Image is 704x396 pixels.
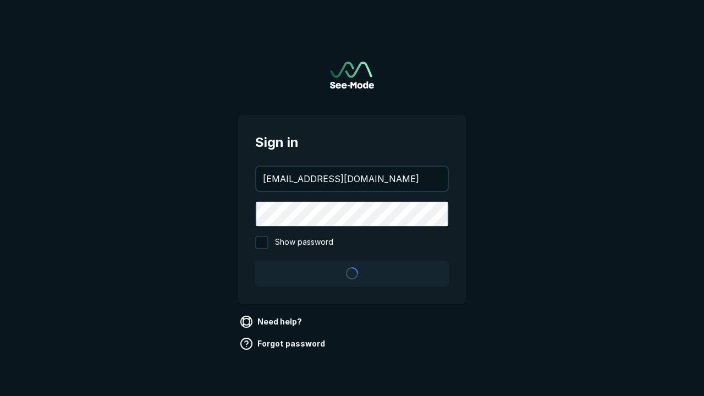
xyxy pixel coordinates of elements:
img: See-Mode Logo [330,62,374,89]
a: Need help? [238,313,306,331]
a: Go to sign in [330,62,374,89]
a: Forgot password [238,335,329,353]
input: your@email.com [256,167,448,191]
span: Show password [275,236,333,249]
span: Sign in [255,133,449,152]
